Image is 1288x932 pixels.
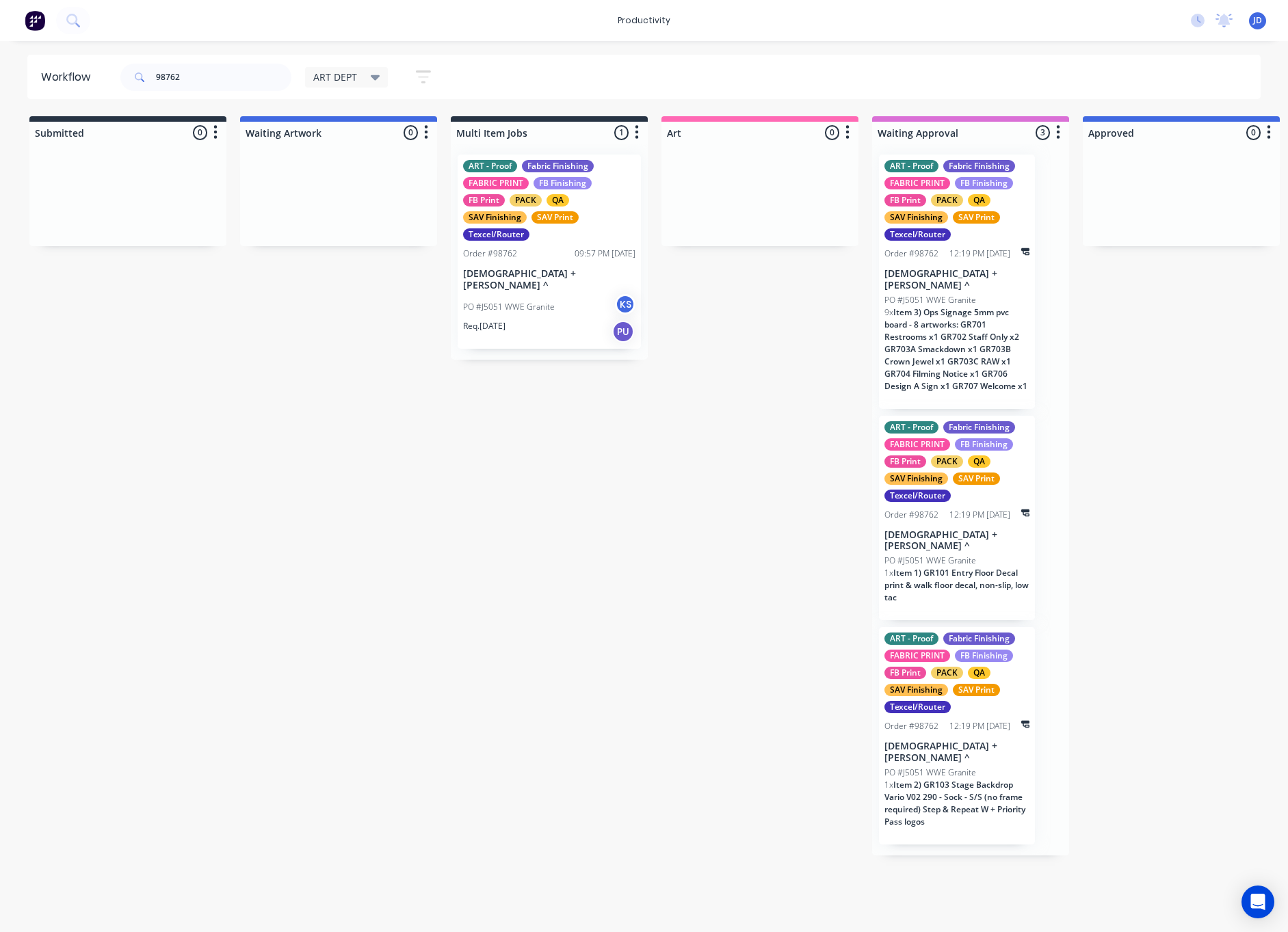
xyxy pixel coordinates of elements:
div: QA [547,194,569,207]
div: Order #98762 [884,720,938,732]
img: Factory [25,10,45,31]
div: ART - Proof [884,633,938,645]
div: PU [612,321,634,343]
div: FABRIC PRINT [463,177,529,189]
div: SAV Finishing [884,684,948,696]
div: 12:19 PM [DATE] [949,720,1010,732]
span: Item 3) Ops Signage 5mm pvc board - 8 artworks: GR701 Restrooms x1 GR702 Staff Only x2 GR703A Sma... [884,306,1027,392]
div: ART - ProofFabric FinishingFABRIC PRINTFB FinishingFB PrintPACKQASAV FinishingSAV PrintTexcel/Rou... [879,416,1035,621]
div: FB Print [884,455,926,468]
div: ART - Proof [463,160,517,172]
div: 12:19 PM [DATE] [949,248,1010,260]
div: ART - ProofFabric FinishingFABRIC PRINTFB FinishingFB PrintPACKQASAV FinishingSAV PrintTexcel/Rou... [879,627,1035,844]
span: Item 1) GR101 Entry Floor Decal print & walk floor decal, non-slip, low tac [884,567,1029,603]
div: ART - ProofFabric FinishingFABRIC PRINTFB FinishingFB PrintPACKQASAV FinishingSAV PrintTexcel/Rou... [458,155,641,349]
div: SAV Print [953,684,1000,696]
div: FB Finishing [955,438,1013,451]
div: PACK [931,194,963,207]
div: 12:19 PM [DATE] [949,509,1010,521]
div: SAV Finishing [884,472,948,485]
div: Fabric Finishing [943,160,1015,172]
div: ART - Proof [884,421,938,434]
div: Workflow [41,69,97,85]
div: PACK [931,455,963,468]
div: KS [615,294,635,315]
div: FABRIC PRINT [884,177,950,189]
div: QA [968,667,990,679]
p: PO #J5051 WWE Granite [884,767,976,779]
div: ART - ProofFabric FinishingFABRIC PRINTFB FinishingFB PrintPACKQASAV FinishingSAV PrintTexcel/Rou... [879,155,1035,409]
div: productivity [611,10,677,31]
div: Texcel/Router [884,228,951,241]
div: SAV Print [953,472,1000,485]
div: Order #98762 [884,509,938,521]
div: Open Intercom Messenger [1241,886,1274,918]
span: 1 x [884,567,893,578]
div: Fabric Finishing [522,160,594,172]
div: Order #98762 [463,248,517,260]
span: 1 x [884,779,893,790]
span: JD [1253,14,1262,27]
div: Order #98762 [884,248,938,260]
div: Fabric Finishing [943,421,1015,434]
span: ART DEPT [313,70,357,84]
div: Texcel/Router [884,701,951,713]
div: SAV Print [531,211,579,224]
span: Item 2) GR103 Stage Backdrop Vario V02 290 - Sock - S/S (no frame required) Step & Repeat W + Pri... [884,779,1025,827]
div: FABRIC PRINT [884,438,950,451]
div: Texcel/Router [884,490,951,502]
div: FB Print [884,194,926,207]
div: FB Finishing [955,650,1013,662]
div: SAV Print [953,211,1000,224]
div: PACK [510,194,542,207]
div: QA [968,194,990,207]
p: [DEMOGRAPHIC_DATA] + [PERSON_NAME] ^ [463,268,635,291]
p: [DEMOGRAPHIC_DATA] + [PERSON_NAME] ^ [884,741,1029,764]
div: ART - Proof [884,160,938,172]
div: Texcel/Router [463,228,529,241]
div: QA [968,455,990,468]
p: [DEMOGRAPHIC_DATA] + [PERSON_NAME] ^ [884,529,1029,552]
span: 9 x [884,306,893,318]
p: PO #J5051 WWE Granite [884,555,976,567]
div: FB Finishing [955,177,1013,189]
div: FB Print [463,194,505,207]
div: FB Print [884,667,926,679]
p: PO #J5051 WWE Granite [884,294,976,306]
div: PACK [931,667,963,679]
p: [DEMOGRAPHIC_DATA] + [PERSON_NAME] ^ [884,268,1029,291]
input: Search for orders... [156,64,291,91]
p: PO #J5051 WWE Granite [463,301,555,313]
div: Fabric Finishing [943,633,1015,645]
div: SAV Finishing [884,211,948,224]
div: SAV Finishing [463,211,527,224]
p: Req. [DATE] [463,320,505,332]
div: FABRIC PRINT [884,650,950,662]
div: 09:57 PM [DATE] [575,248,635,260]
div: FB Finishing [534,177,592,189]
